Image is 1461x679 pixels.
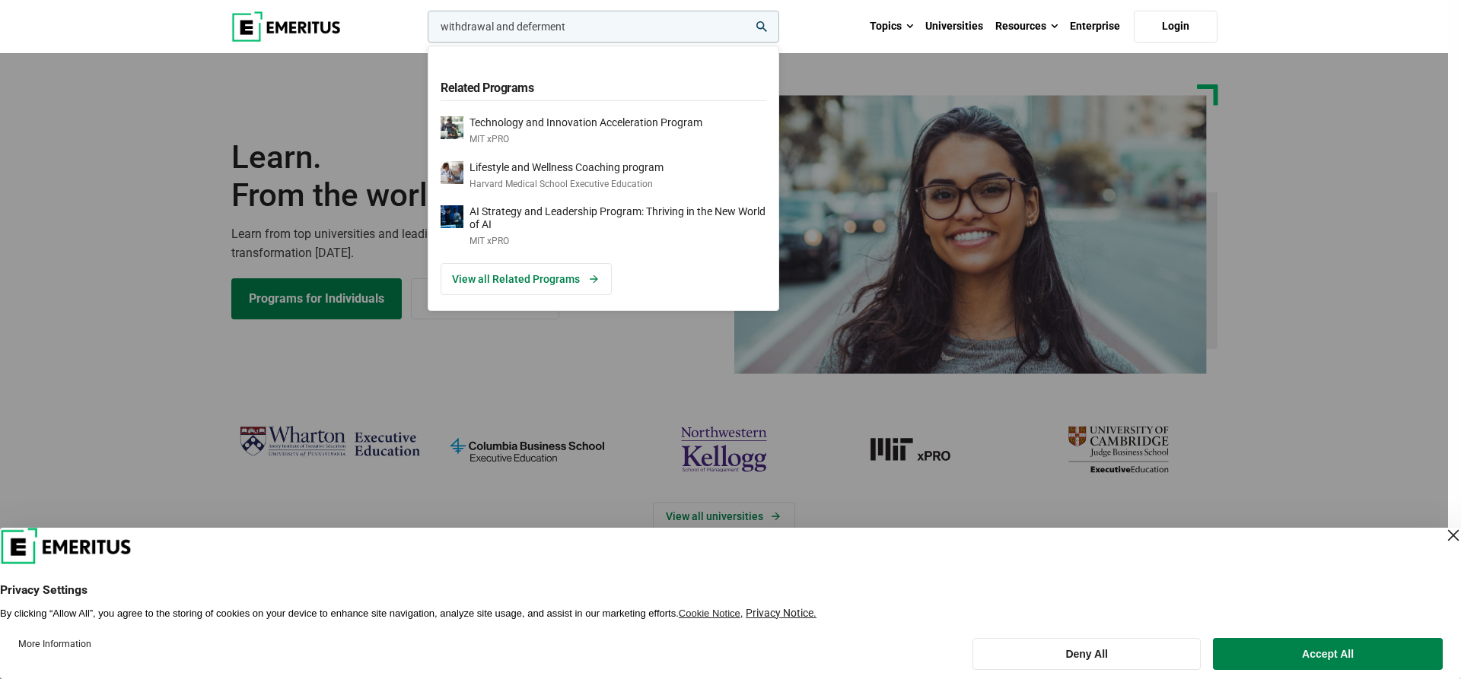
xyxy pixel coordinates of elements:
a: Lifestyle and Wellness Coaching programHarvard Medical School Executive Education [441,161,766,191]
a: AI Strategy and Leadership Program: Thriving in the New World of AIMIT xPRO [441,205,766,247]
img: Technology and Innovation Acceleration Program [441,116,463,139]
img: AI Strategy and Leadership Program: Thriving in the New World of AI [441,205,463,228]
input: woocommerce-product-search-field-0 [428,11,779,43]
p: Harvard Medical School Executive Education [469,178,664,191]
p: MIT xPRO [469,133,702,146]
p: AI Strategy and Leadership Program: Thriving in the New World of AI [469,205,766,231]
p: Lifestyle and Wellness Coaching program [469,161,664,174]
p: Technology and Innovation Acceleration Program [469,116,702,129]
p: MIT xPRO [469,235,766,248]
a: Technology and Innovation Acceleration ProgramMIT xPRO [441,116,766,146]
img: Lifestyle and Wellness Coaching program [441,161,463,184]
a: Login [1134,11,1217,43]
a: View all Related Programs [441,263,612,295]
h5: Related Programs [441,72,766,101]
